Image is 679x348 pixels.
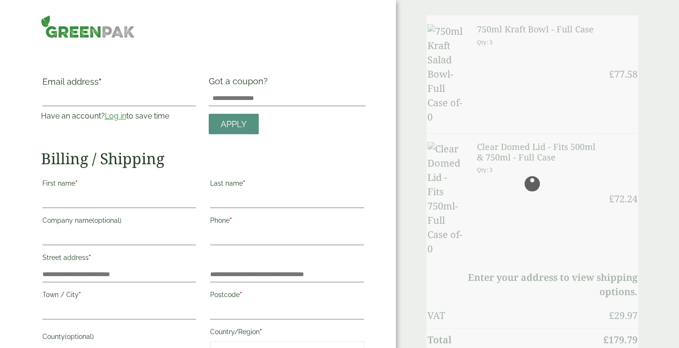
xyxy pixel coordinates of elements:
label: Town / City [42,288,196,304]
abbr: required [243,179,245,187]
abbr: required [230,217,232,224]
abbr: required [240,291,242,298]
img: GreenPak Supplies [41,15,135,38]
label: Email address [42,78,196,91]
label: Last name [210,177,364,193]
label: Postcode [210,288,364,304]
abbr: required [260,328,262,336]
h2: Billing / Shipping [41,149,366,168]
label: Got a coupon? [209,76,272,91]
label: Phone [210,214,364,230]
abbr: required [75,179,78,187]
label: County [42,330,196,346]
label: First name [42,177,196,193]
a: Log in [105,111,126,120]
span: Apply [221,119,247,129]
abbr: required [99,77,101,87]
label: Country/Region [210,325,364,341]
span: (optional) [92,217,122,224]
a: Apply [209,114,259,134]
label: Street address [42,251,196,267]
abbr: required [89,254,91,261]
abbr: required [79,291,81,298]
span: (optional) [65,333,94,340]
label: Company name [42,214,196,230]
p: Have an account? to save time [41,110,198,122]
